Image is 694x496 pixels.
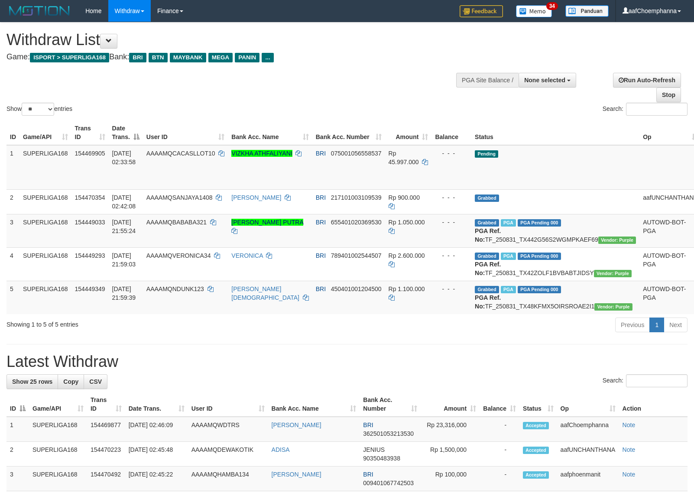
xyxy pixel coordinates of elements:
th: Amount: activate to sort column ascending [385,120,432,145]
span: Copy 217101003109539 to clipboard [331,194,382,201]
a: Previous [615,318,650,332]
span: BTN [149,53,168,62]
span: Accepted [523,422,549,429]
span: BRI [363,471,373,478]
span: Pending [475,150,498,158]
th: Date Trans.: activate to sort column descending [109,120,143,145]
td: Rp 23,316,000 [421,417,480,442]
td: - [480,467,519,491]
td: SUPERLIGA168 [19,281,71,314]
th: Bank Acc. Number: activate to sort column ascending [312,120,385,145]
span: ... [262,53,273,62]
span: BRI [316,219,326,226]
a: 1 [649,318,664,332]
a: Copy [58,374,84,389]
button: None selected [519,73,576,88]
label: Search: [603,103,688,116]
span: Copy 655401020369530 to clipboard [331,219,382,226]
td: - [480,417,519,442]
td: SUPERLIGA168 [29,442,87,467]
div: - - - [435,149,468,158]
label: Show entries [6,103,72,116]
span: BRI [316,150,326,157]
td: SUPERLIGA168 [29,417,87,442]
th: User ID: activate to sort column ascending [188,392,268,417]
img: Button%20Memo.svg [516,5,552,17]
h1: Withdraw List [6,31,454,49]
span: Vendor URL: https://trx4.1velocity.biz [598,237,636,244]
a: [PERSON_NAME] [272,471,321,478]
th: Game/API: activate to sort column ascending [19,120,71,145]
td: aafChoemphanna [557,417,619,442]
span: CSV [89,378,102,385]
a: Show 25 rows [6,374,58,389]
th: Bank Acc. Number: activate to sort column ascending [360,392,420,417]
span: Grabbed [475,195,499,202]
span: 34 [546,2,558,10]
a: [PERSON_NAME] [272,421,321,428]
span: Copy 362501053213530 to clipboard [363,430,414,437]
img: MOTION_logo.png [6,4,72,17]
div: - - - [435,193,468,202]
span: Show 25 rows [12,378,52,385]
div: - - - [435,218,468,227]
b: PGA Ref. No: [475,294,501,310]
td: TF_250831_TX48KFMX5OIRSROAE2I1 [471,281,639,314]
span: 154449293 [75,252,105,259]
td: SUPERLIGA168 [19,247,71,281]
td: 154469877 [87,417,125,442]
td: aafphoenmanit [557,467,619,491]
span: Grabbed [475,219,499,227]
span: Copy 789401002544507 to clipboard [331,252,382,259]
th: ID [6,120,19,145]
span: AAAAMQBABABA321 [146,219,207,226]
span: BRI [316,194,326,201]
th: Status: activate to sort column ascending [519,392,557,417]
span: PGA Pending [518,253,561,260]
span: 154470354 [75,194,105,201]
a: Note [623,421,636,428]
th: Balance: activate to sort column ascending [480,392,519,417]
span: Accepted [523,447,549,454]
td: [DATE] 02:46:09 [125,417,188,442]
div: Showing 1 to 5 of 5 entries [6,317,283,329]
h4: Game: Bank: [6,53,454,62]
span: 154469905 [75,150,105,157]
div: - - - [435,251,468,260]
span: MAYBANK [170,53,206,62]
a: Next [664,318,688,332]
th: Amount: activate to sort column ascending [421,392,480,417]
div: - - - [435,285,468,293]
span: Marked by aafheankoy [501,219,516,227]
td: TF_250831_TX442G56S2WGMPKAEF69 [471,214,639,247]
td: SUPERLIGA168 [19,189,71,214]
span: Vendor URL: https://trx4.1velocity.biz [594,303,632,311]
a: [PERSON_NAME] PUTRA [231,219,303,226]
span: AAAAMQNDUNK123 [146,285,204,292]
th: Date Trans.: activate to sort column ascending [125,392,188,417]
td: SUPERLIGA168 [19,145,71,190]
span: None selected [524,77,565,84]
td: 2 [6,442,29,467]
span: 154449349 [75,285,105,292]
span: 154449033 [75,219,105,226]
span: AAAAMQVERONICA34 [146,252,211,259]
th: User ID: activate to sort column ascending [143,120,228,145]
span: [DATE] 02:42:08 [112,194,136,210]
span: MEGA [208,53,233,62]
span: Accepted [523,471,549,479]
a: Note [623,446,636,453]
a: ADISA [272,446,290,453]
span: Vendor URL: https://trx4.1velocity.biz [594,270,632,277]
span: AAAAMQSANJAYA1408 [146,194,213,201]
th: Bank Acc. Name: activate to sort column ascending [268,392,360,417]
span: BRI [316,285,326,292]
span: Marked by aafheankoy [501,286,516,293]
span: [DATE] 21:59:39 [112,285,136,301]
span: Copy [63,378,78,385]
span: Rp 900.000 [389,194,420,201]
span: ISPORT > SUPERLIGA168 [30,53,109,62]
th: ID: activate to sort column descending [6,392,29,417]
b: PGA Ref. No: [475,227,501,243]
td: SUPERLIGA168 [19,214,71,247]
